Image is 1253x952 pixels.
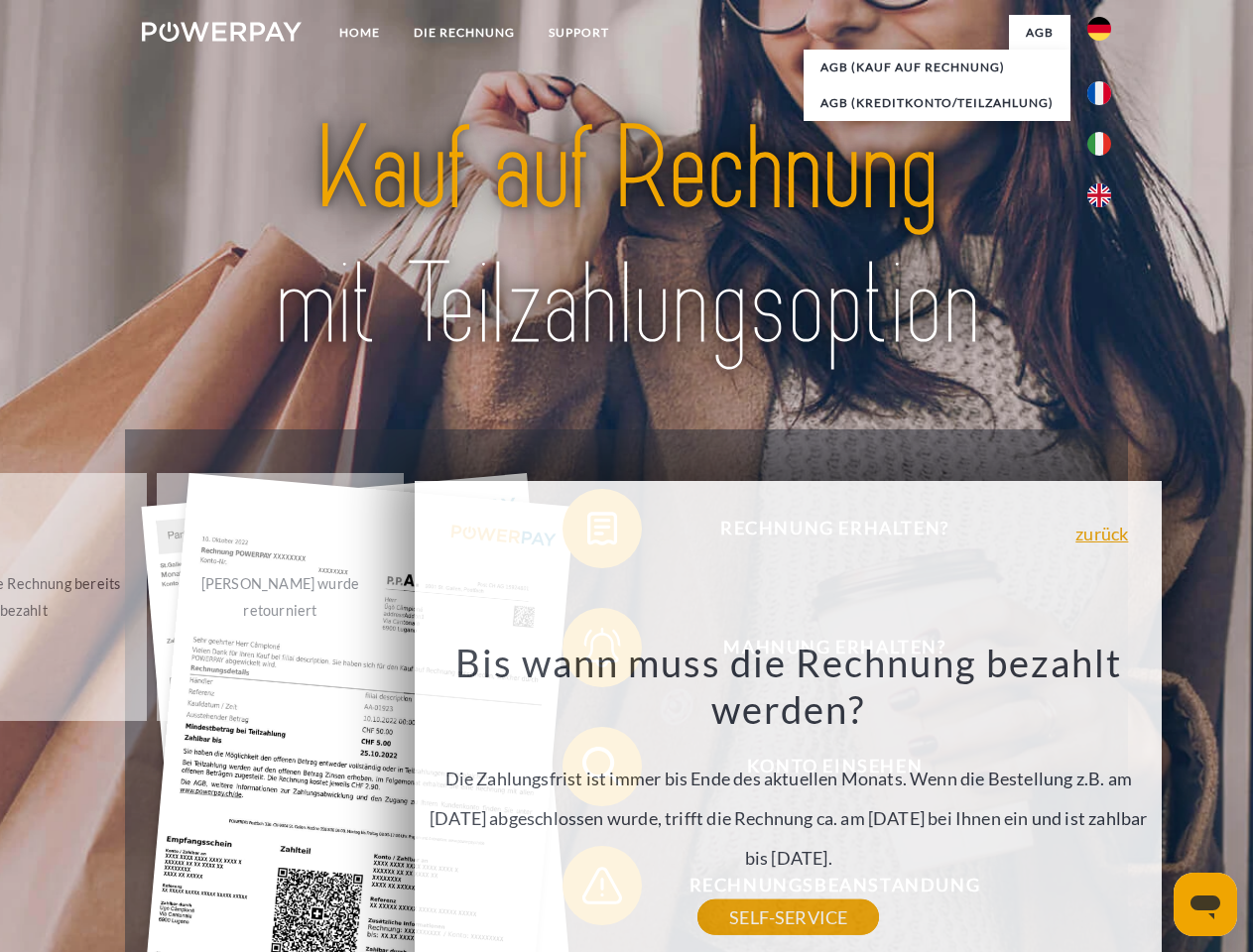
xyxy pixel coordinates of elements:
img: en [1087,183,1111,207]
a: DIE RECHNUNG [397,15,532,51]
h3: Bis wann muss die Rechnung bezahlt werden? [427,639,1151,734]
iframe: Schaltfläche zum Öffnen des Messaging-Fensters [1174,873,1237,936]
a: Home [322,15,397,51]
a: AGB (Kreditkonto/Teilzahlung) [804,85,1070,121]
a: AGB (Kauf auf Rechnung) [804,50,1070,85]
img: logo-powerpay-white.svg [142,22,302,42]
div: Die Zahlungsfrist ist immer bis Ende des aktuellen Monats. Wenn die Bestellung z.B. am [DATE] abg... [427,639,1151,917]
img: de [1087,17,1111,41]
a: SELF-SERVICE [697,899,879,935]
img: it [1087,132,1111,156]
div: [PERSON_NAME] wurde retourniert [169,570,392,624]
a: SUPPORT [532,15,626,51]
a: agb [1009,15,1070,51]
img: title-powerpay_de.svg [189,95,1064,380]
a: zurück [1075,525,1128,542]
img: fr [1087,81,1111,105]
